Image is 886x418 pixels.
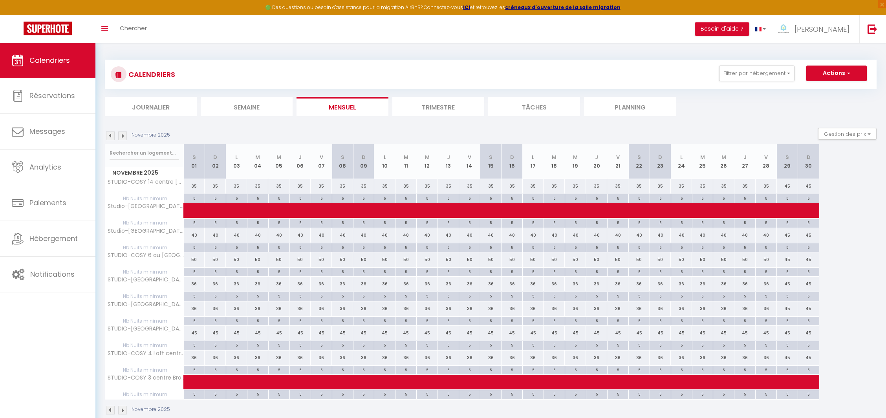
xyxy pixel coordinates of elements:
[756,144,777,179] th: 28
[764,153,768,161] abbr: V
[425,153,430,161] abbr: M
[523,252,544,267] div: 50
[595,153,598,161] abbr: J
[480,243,501,251] div: 5
[417,144,438,179] th: 12
[438,219,459,226] div: 5
[777,144,798,179] th: 29
[544,243,565,251] div: 5
[24,22,72,35] img: Super Booking
[607,252,628,267] div: 50
[734,179,756,193] div: 35
[544,144,565,179] th: 18
[404,153,408,161] abbr: M
[502,252,523,267] div: 50
[417,179,438,193] div: 35
[692,194,713,202] div: 5
[671,228,692,243] div: 40
[184,243,205,251] div: 5
[523,243,544,251] div: 5
[650,179,671,193] div: 35
[505,4,621,11] strong: créneaux d'ouverture de la salle migration
[226,194,247,202] div: 5
[650,252,671,267] div: 50
[523,144,544,179] th: 17
[756,252,777,267] div: 50
[523,268,544,275] div: 5
[311,179,332,193] div: 35
[290,194,311,202] div: 5
[106,252,185,258] span: STUDIO-COSY 6 au [GEOGRAPHIC_DATA]
[438,228,459,243] div: 40
[700,153,705,161] abbr: M
[247,268,268,275] div: 5
[395,228,417,243] div: 40
[544,194,565,202] div: 5
[480,252,502,267] div: 50
[734,219,755,226] div: 5
[290,219,311,226] div: 5
[607,228,628,243] div: 40
[502,243,522,251] div: 5
[798,144,819,179] th: 30
[468,153,471,161] abbr: V
[480,219,501,226] div: 5
[734,228,756,243] div: 40
[629,194,650,202] div: 5
[395,252,417,267] div: 50
[544,219,565,226] div: 5
[777,252,798,267] div: 45
[480,179,502,193] div: 35
[298,153,302,161] abbr: J
[247,194,268,202] div: 5
[353,179,374,193] div: 35
[798,179,819,193] div: 45
[734,243,755,251] div: 5
[395,219,416,226] div: 5
[276,153,281,161] abbr: M
[184,179,205,193] div: 35
[311,219,332,226] div: 5
[756,228,777,243] div: 40
[332,194,353,202] div: 5
[480,228,502,243] div: 40
[184,144,205,179] th: 01
[105,268,183,276] span: Nb Nuits minimum
[785,153,789,161] abbr: S
[502,144,523,179] th: 16
[213,153,217,161] abbr: D
[544,268,565,275] div: 5
[353,194,374,202] div: 5
[106,179,185,185] span: STUDIO-COSY 14 centre [GEOGRAPHIC_DATA]
[629,219,650,226] div: 5
[489,153,492,161] abbr: S
[798,194,819,202] div: 5
[692,228,713,243] div: 40
[438,194,459,202] div: 5
[756,219,776,226] div: 5
[438,268,459,275] div: 5
[772,15,859,43] a: ... [PERSON_NAME]
[311,252,332,267] div: 50
[374,252,395,267] div: 50
[523,228,544,243] div: 40
[374,219,395,226] div: 5
[777,219,798,226] div: 5
[544,228,565,243] div: 40
[459,144,480,179] th: 14
[713,179,734,193] div: 35
[671,243,692,251] div: 5
[226,243,247,251] div: 5
[650,228,671,243] div: 40
[353,144,374,179] th: 09
[680,153,683,161] abbr: L
[586,219,607,226] div: 5
[447,153,450,161] abbr: J
[417,194,438,202] div: 5
[608,243,628,251] div: 5
[459,194,480,202] div: 5
[586,252,607,267] div: 50
[523,194,544,202] div: 5
[650,219,671,226] div: 5
[608,219,628,226] div: 5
